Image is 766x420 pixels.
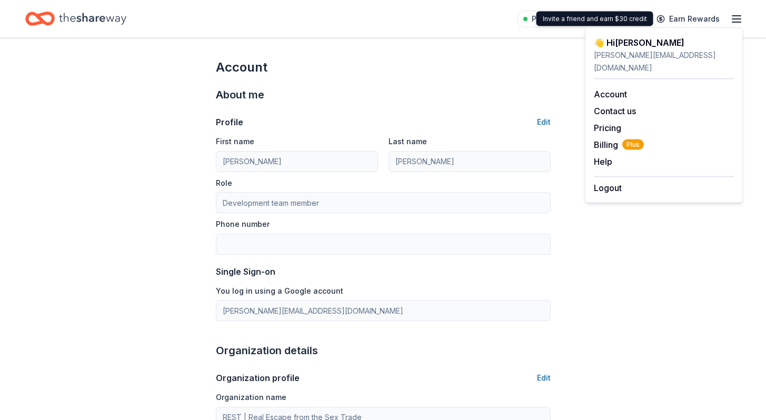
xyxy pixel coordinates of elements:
[594,182,622,194] button: Logout
[622,139,644,150] span: Plus
[216,265,551,278] div: Single Sign-on
[532,13,640,25] span: Plus trial ends on 11PM[DATE]
[650,9,726,28] a: Earn Rewards
[594,123,621,133] a: Pricing
[536,12,653,26] div: Invite a friend and earn $30 credit
[216,178,232,188] label: Role
[216,342,551,359] div: Organization details
[216,116,243,128] div: Profile
[216,86,551,103] div: About me
[537,372,551,384] button: Edit
[594,138,644,151] span: Billing
[594,138,644,151] button: BillingPlus
[517,11,646,27] a: Plus trial ends on 11PM[DATE]
[216,219,270,229] label: Phone number
[216,392,286,403] label: Organization name
[389,136,427,147] label: Last name
[594,105,636,117] button: Contact us
[216,136,254,147] label: First name
[537,116,551,128] button: Edit
[594,155,612,168] button: Help
[594,89,627,99] a: Account
[216,372,300,384] div: Organization profile
[25,6,126,31] a: Home
[594,36,734,49] div: 👋 Hi [PERSON_NAME]
[216,59,551,76] div: Account
[594,49,734,74] div: [PERSON_NAME][EMAIL_ADDRESS][DOMAIN_NAME]
[216,286,343,296] label: You log in using a Google account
